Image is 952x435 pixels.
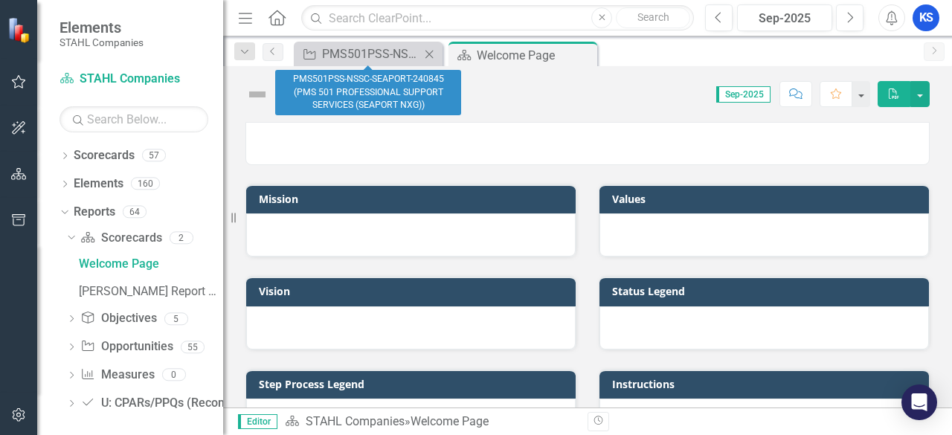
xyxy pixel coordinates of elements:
[80,367,154,384] a: Measures
[612,286,922,297] h3: Status Legend
[901,384,937,420] div: Open Intercom Messenger
[75,251,223,275] a: Welcome Page
[164,312,188,325] div: 5
[170,231,193,244] div: 2
[79,285,223,298] div: [PERSON_NAME] Report Dashboard
[80,338,173,355] a: Opportunities
[142,149,166,162] div: 57
[75,279,223,303] a: [PERSON_NAME] Report Dashboard
[59,36,144,48] small: STAHL Companies
[259,286,568,297] h3: Vision
[131,178,160,190] div: 160
[259,193,568,204] h3: Mission
[637,11,669,23] span: Search
[80,230,161,247] a: Scorecards
[245,83,269,106] img: Not Defined
[913,4,939,31] button: KS
[322,45,420,63] div: PMS501PSS-NSSC-SEAPORT-240845 (PMS 501 PROFESSIONAL SUPPORT SERVICES (SEAPORT NXG))
[238,414,277,429] span: Editor
[79,257,223,271] div: Welcome Page
[162,369,186,381] div: 0
[301,5,694,31] input: Search ClearPoint...
[123,205,147,218] div: 64
[74,175,123,193] a: Elements
[59,19,144,36] span: Elements
[612,378,922,390] h3: Instructions
[259,378,568,390] h3: Step Process Legend
[477,46,594,65] div: Welcome Page
[59,71,208,88] a: STAHL Companies
[716,86,771,103] span: Sep-2025
[612,193,922,204] h3: Values
[181,341,205,353] div: 55
[74,147,135,164] a: Scorecards
[80,395,349,412] a: U: CPARs/PPQs (Recommended T0/T1/T2/T3)
[737,4,832,31] button: Sep-2025
[59,106,208,132] input: Search Below...
[7,17,33,43] img: ClearPoint Strategy
[285,413,576,431] div: »
[80,310,156,327] a: Objectives
[275,70,461,115] div: PMS501PSS-NSSC-SEAPORT-240845 (PMS 501 PROFESSIONAL SUPPORT SERVICES (SEAPORT NXG))
[616,7,690,28] button: Search
[306,414,405,428] a: STAHL Companies
[297,45,420,63] a: PMS501PSS-NSSC-SEAPORT-240845 (PMS 501 PROFESSIONAL SUPPORT SERVICES (SEAPORT NXG))
[74,204,115,221] a: Reports
[411,414,489,428] div: Welcome Page
[742,10,827,28] div: Sep-2025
